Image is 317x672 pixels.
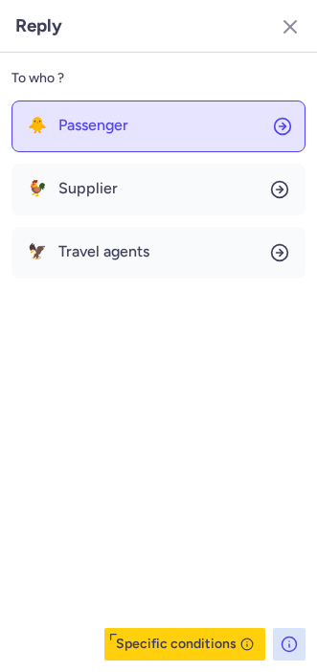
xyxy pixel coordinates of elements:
span: Travel agents [58,243,149,260]
button: Specific conditions [104,628,265,661]
span: Supplier [58,180,118,197]
h3: Reply [15,15,62,36]
span: 🐓 [28,180,47,197]
button: 🐓Supplier [11,164,306,215]
span: To who ? [11,64,64,93]
span: 🦅 [28,243,47,260]
span: Passenger [58,117,128,134]
button: 🐥Passenger [11,101,306,152]
span: 🐥 [28,117,47,134]
button: 🦅Travel agents [11,227,306,279]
